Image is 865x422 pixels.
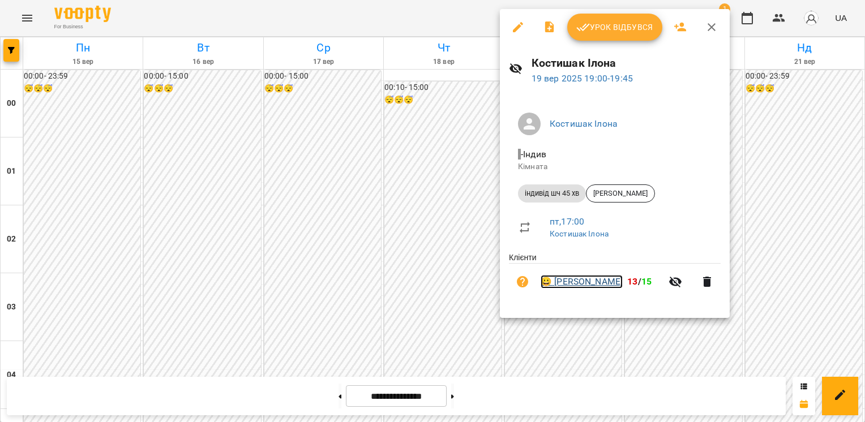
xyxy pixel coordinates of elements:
[518,149,549,160] span: - Індив
[518,161,712,173] p: Кімната
[509,252,721,304] ul: Клієнти
[509,268,536,295] button: Візит ще не сплачено. Додати оплату?
[532,73,633,84] a: 19 вер 2025 19:00-19:45
[532,54,721,72] h6: Костишак Ілона
[518,188,586,199] span: індивід шч 45 хв
[550,229,609,238] a: Костишак Ілона
[586,184,655,203] div: [PERSON_NAME]
[550,118,618,129] a: Костишак Ілона
[550,216,584,227] a: пт , 17:00
[586,188,654,199] span: [PERSON_NAME]
[627,276,652,287] b: /
[627,276,637,287] span: 13
[576,20,653,34] span: Урок відбувся
[641,276,652,287] span: 15
[567,14,662,41] button: Урок відбувся
[541,275,623,288] a: 😀 [PERSON_NAME]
